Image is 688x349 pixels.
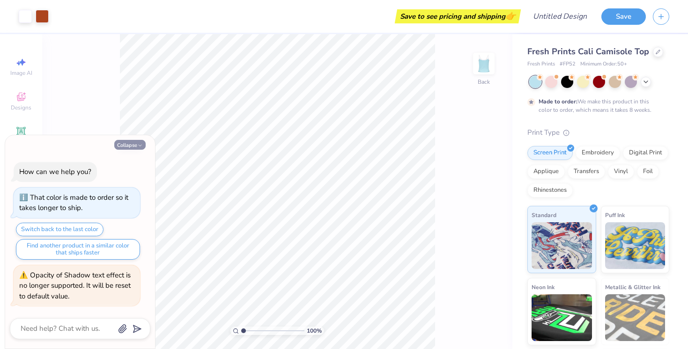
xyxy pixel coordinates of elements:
[16,223,104,236] button: Switch back to the last color
[527,60,555,68] span: Fresh Prints
[19,193,128,213] div: That color is made to order so it takes longer to ship.
[527,127,669,138] div: Print Type
[539,98,577,105] strong: Made to order:
[19,270,134,302] div: Opacity of Shadow text effect is no longer supported. It will be reset to default value.
[532,282,555,292] span: Neon Ink
[478,78,490,86] div: Back
[10,69,32,77] span: Image AI
[608,165,634,179] div: Vinyl
[505,10,516,22] span: 👉
[637,165,659,179] div: Foil
[527,146,573,160] div: Screen Print
[474,54,493,73] img: Back
[527,165,565,179] div: Applique
[576,146,620,160] div: Embroidery
[623,146,668,160] div: Digital Print
[525,7,594,26] input: Untitled Design
[605,282,660,292] span: Metallic & Glitter Ink
[532,294,592,341] img: Neon Ink
[397,9,518,23] div: Save to see pricing and shipping
[527,183,573,197] div: Rhinestones
[19,167,91,176] div: How can we help you?
[527,46,649,57] span: Fresh Prints Cali Camisole Top
[114,140,146,150] button: Collapse
[601,8,646,25] button: Save
[605,222,666,269] img: Puff Ink
[560,60,576,68] span: # FP52
[580,60,627,68] span: Minimum Order: 50 +
[307,327,322,335] span: 100 %
[605,294,666,341] img: Metallic & Glitter Ink
[532,210,556,220] span: Standard
[16,239,140,260] button: Find another product in a similar color that ships faster
[568,165,605,179] div: Transfers
[539,97,654,114] div: We make this product in this color to order, which means it takes 8 weeks.
[605,210,625,220] span: Puff Ink
[532,222,592,269] img: Standard
[11,104,31,111] span: Designs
